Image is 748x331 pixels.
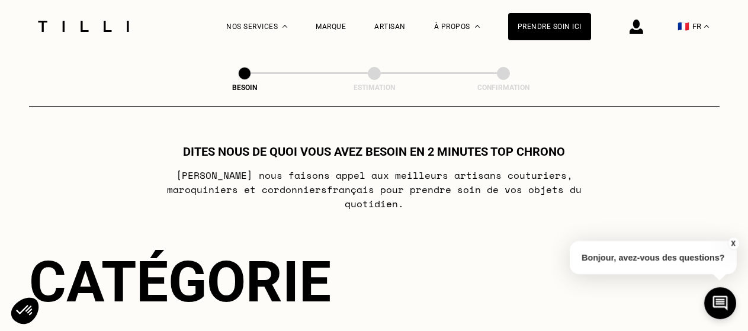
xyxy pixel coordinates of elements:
[34,21,133,32] img: Logo du service de couturière Tilli
[630,20,643,34] img: icône connexion
[727,237,739,250] button: X
[570,241,737,274] p: Bonjour, avez-vous des questions?
[508,13,591,40] a: Prendre soin ici
[704,25,709,28] img: menu déroulant
[678,21,689,32] span: 🇫🇷
[29,249,720,315] div: Catégorie
[185,83,304,92] div: Besoin
[475,25,480,28] img: Menu déroulant à propos
[183,144,565,159] h1: Dites nous de quoi vous avez besoin en 2 minutes top chrono
[316,23,346,31] a: Marque
[374,23,406,31] a: Artisan
[139,168,609,211] p: [PERSON_NAME] nous faisons appel aux meilleurs artisans couturiers , maroquiniers et cordonniers ...
[315,83,434,92] div: Estimation
[282,25,287,28] img: Menu déroulant
[444,83,563,92] div: Confirmation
